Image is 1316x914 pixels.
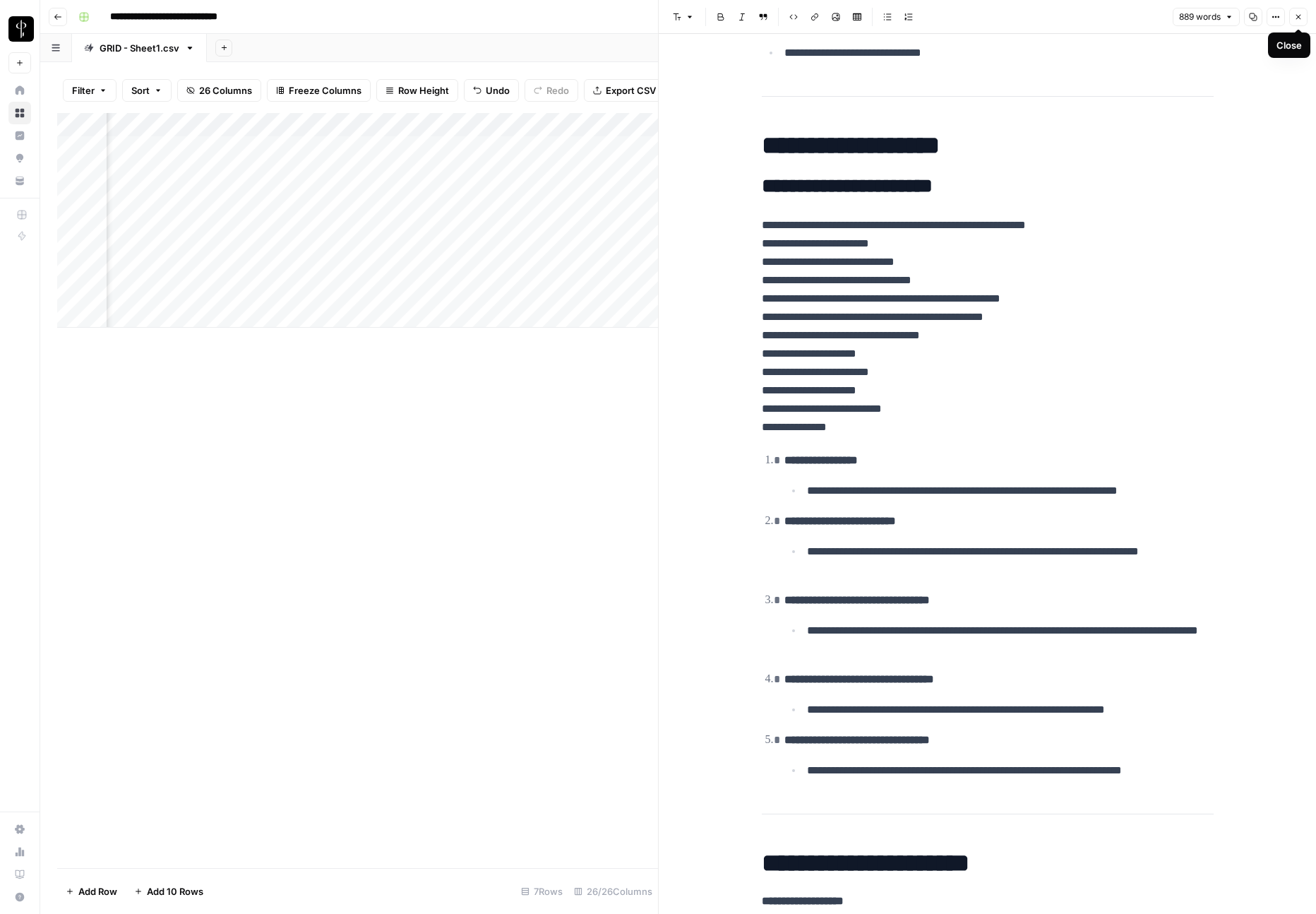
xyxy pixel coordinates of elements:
span: 26 Columns [199,83,252,97]
span: Redo [546,83,569,97]
a: Insights [8,124,31,147]
button: Help + Support [8,886,31,908]
a: Browse [8,102,31,124]
a: Settings [8,818,31,841]
span: 889 words [1179,11,1221,23]
div: 26/26 Columns [568,880,658,903]
button: Workspace: LP Production Workloads [8,11,31,47]
img: LP Production Workloads Logo [8,16,34,42]
button: Export CSV [584,79,665,102]
span: Add 10 Rows [147,884,203,898]
button: 26 Columns [177,79,261,102]
span: Add Row [78,884,117,898]
span: Sort [131,83,150,97]
button: Filter [63,79,116,102]
a: Home [8,79,31,102]
button: Freeze Columns [267,79,371,102]
a: Learning Hub [8,863,31,886]
button: 889 words [1173,8,1240,26]
button: Add 10 Rows [126,880,212,903]
button: Sort [122,79,172,102]
span: Freeze Columns [289,83,361,97]
button: Undo [464,79,519,102]
span: Undo [486,83,510,97]
a: Your Data [8,170,31,192]
a: GRID - Sheet1.csv [72,34,207,62]
button: Redo [525,79,578,102]
span: Row Height [398,83,449,97]
div: 7 Rows [515,880,568,903]
span: Export CSV [606,83,656,97]
button: Row Height [376,79,458,102]
button: Add Row [57,880,126,903]
a: Usage [8,841,31,863]
div: GRID - Sheet1.csv [100,41,179,55]
span: Filter [72,83,95,97]
a: Opportunities [8,147,31,170]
